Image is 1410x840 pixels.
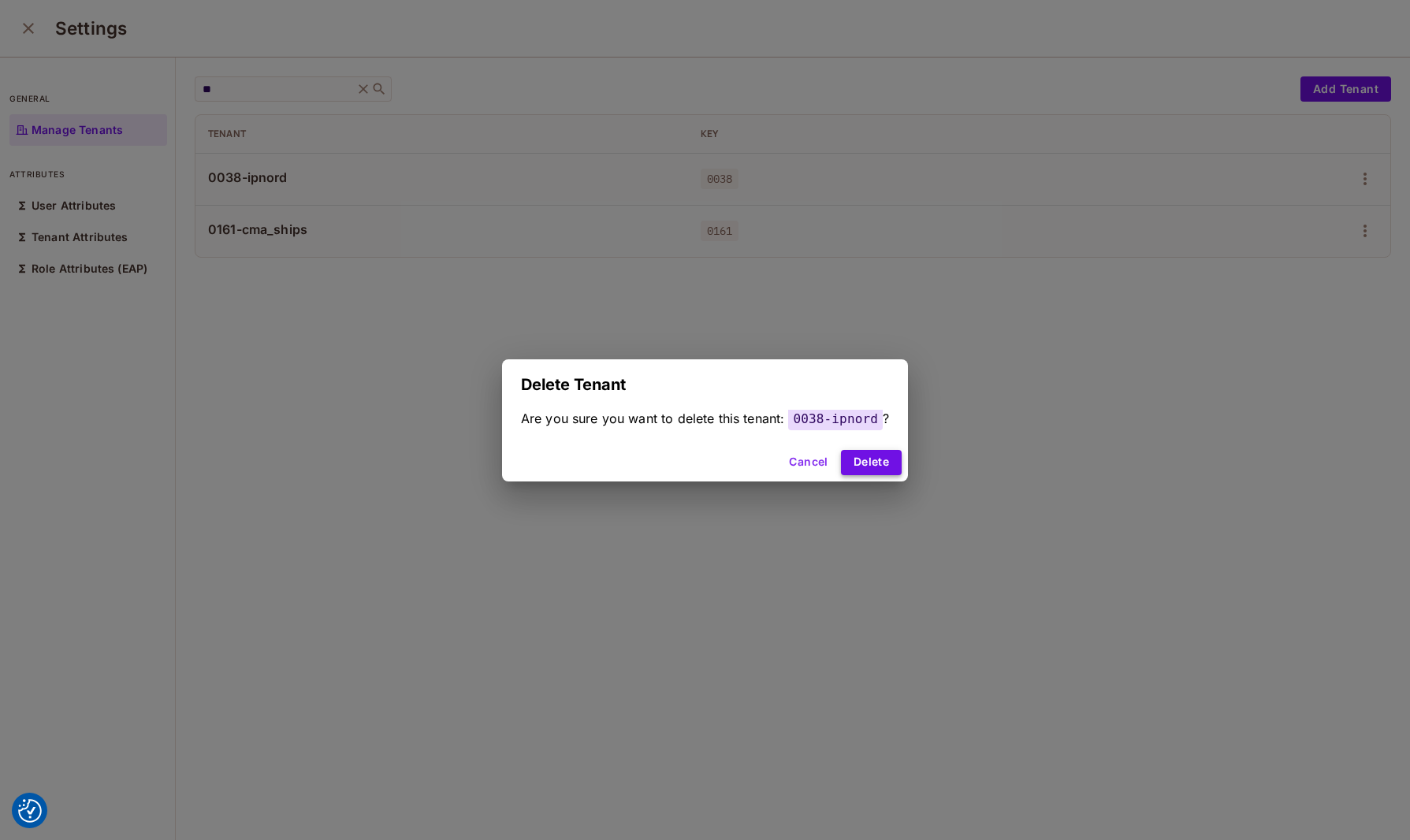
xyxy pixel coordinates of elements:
[18,799,42,823] img: Revisit consent button
[502,359,908,410] h2: Delete Tenant
[783,450,834,475] button: Cancel
[18,799,42,823] button: Consent Preferences
[841,450,902,475] button: Delete
[788,407,883,430] span: 0038-ipnord
[521,411,785,426] span: Are you sure you want to delete this tenant:
[521,410,889,428] div: ?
